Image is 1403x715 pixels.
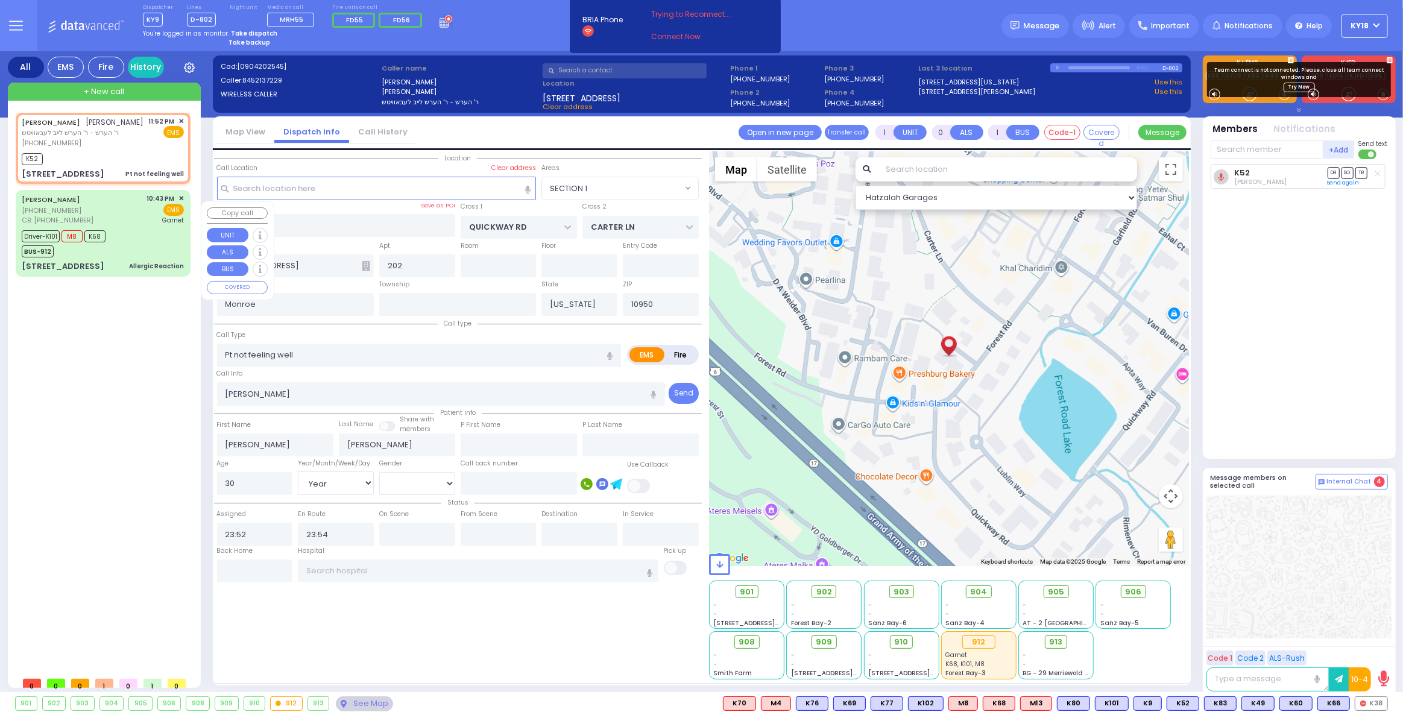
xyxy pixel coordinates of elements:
strong: Take dispatch [231,29,277,38]
span: members [400,424,430,433]
span: 0 [168,679,186,688]
span: Phone 3 [824,63,914,74]
span: Smith Farm [714,669,752,678]
div: K9 [1133,696,1162,711]
button: Notifications [1274,122,1336,136]
span: Patient info [434,408,482,417]
label: Cross 1 [461,202,482,212]
div: K69 [833,696,866,711]
label: Call back number [461,459,518,468]
div: Pt not feeling well [125,169,184,178]
span: - [868,600,872,609]
label: EMS [629,347,664,362]
label: P Last Name [582,420,622,430]
div: [STREET_ADDRESS] [22,168,104,180]
a: Try Now [1284,83,1315,92]
a: [STREET_ADDRESS][US_STATE] [918,77,1019,87]
span: Other building occupants [362,261,370,271]
label: [PHONE_NUMBER] [730,98,790,107]
div: BLS [796,696,828,711]
span: CB: [PHONE_NUMBER] [22,215,93,225]
div: K66 [1317,696,1350,711]
div: EMS [48,57,84,78]
span: [STREET_ADDRESS][PERSON_NAME] [868,669,982,678]
div: ALS [983,696,1015,711]
label: [PHONE_NUMBER] [824,74,884,83]
span: Forest Bay-3 [945,669,986,678]
span: 0 [119,679,137,688]
button: ALS-Rush [1267,650,1307,666]
button: Drag Pegman onto the map to open Street View [1159,528,1183,552]
h5: Message members on selected call [1211,474,1316,490]
input: Search member [1211,140,1323,159]
span: Alert [1099,20,1116,31]
span: [0904202545] [237,61,286,71]
label: Gender [379,459,402,468]
span: K68, K101, M8 [945,660,985,669]
span: Sanz Bay-6 [868,619,907,628]
label: Areas [541,163,560,173]
div: 912 [271,697,302,710]
span: EMS [163,126,184,138]
span: Phone 1 [730,63,820,74]
button: Members [1213,122,1258,136]
span: Trying to Reconnect... [651,9,746,20]
button: UNIT [207,228,248,242]
button: Send [669,383,699,404]
a: Connect Now [651,31,746,42]
span: DR [1328,167,1340,178]
button: KY18 [1342,14,1388,38]
span: [PHONE_NUMBER] [22,138,81,148]
label: Save as POI [421,201,455,210]
label: Entry Code [623,241,657,251]
label: P First Name [461,420,500,430]
div: 912 [962,635,995,649]
div: BLS [833,696,866,711]
span: Clear address [543,102,593,112]
span: 905 [1048,586,1064,598]
span: 1 [143,679,162,688]
span: AT - 2 [GEOGRAPHIC_DATA] [1023,619,1112,628]
button: Covered [1083,125,1120,140]
label: Turn off text [1358,148,1378,160]
label: Last Name [339,420,373,429]
label: Fire [664,347,698,362]
label: WIRELESS CALLER [221,89,377,99]
div: [STREET_ADDRESS] [22,260,104,272]
span: BG - 29 Merriewold S. [1023,669,1091,678]
label: En Route [298,509,326,519]
span: FD56 [393,15,410,25]
span: [PHONE_NUMBER] [22,206,81,215]
span: Help [1307,20,1323,31]
div: BLS [1057,696,1090,711]
img: comment-alt.png [1319,479,1325,485]
span: Status [441,498,474,507]
a: K66 [1206,71,1223,80]
span: Internal Chat [1327,477,1372,486]
strong: Take backup [229,38,270,47]
div: K101 [1095,696,1129,711]
label: Call Info [217,369,243,379]
span: [PERSON_NAME] [86,117,144,127]
span: Garnet [945,650,967,660]
span: 910 [895,636,909,648]
button: BUS [207,262,248,277]
button: Toggle fullscreen view [1159,157,1183,181]
div: 905 [129,697,152,710]
div: ALS [1020,696,1052,711]
span: 908 [739,636,755,648]
small: Share with [400,415,434,424]
label: [PERSON_NAME] [382,87,538,97]
span: - [791,609,795,619]
label: Location [543,78,727,89]
span: 0 [23,679,41,688]
span: 0 [71,679,89,688]
div: 901 [16,697,37,710]
div: ALS [761,696,791,711]
img: Logo [48,18,128,33]
span: - [714,660,717,669]
label: KJ EMS... [1203,60,1297,68]
input: Search location [878,157,1137,181]
label: Back Home [217,546,253,556]
label: Assigned [217,509,247,519]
